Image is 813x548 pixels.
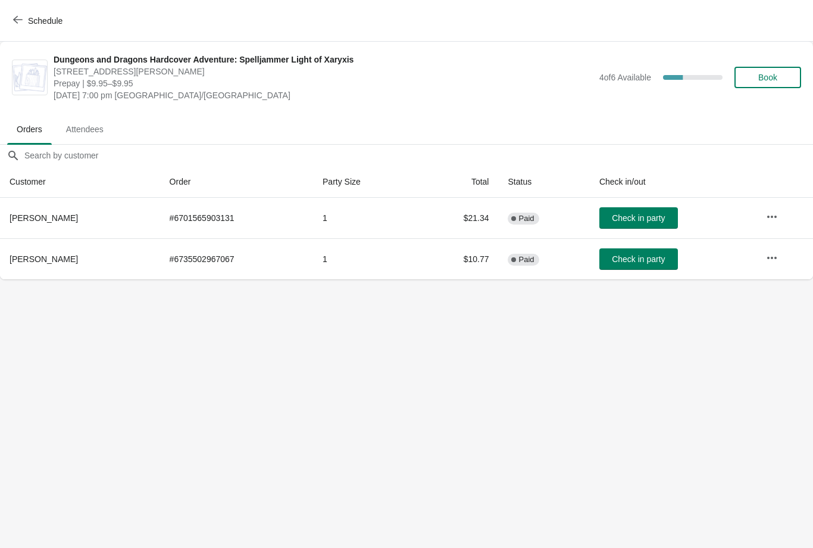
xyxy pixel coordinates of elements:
span: Paid [518,214,534,223]
img: Dungeons and Dragons Hardcover Adventure: Spelljammer Light of Xaryxis [12,63,47,92]
th: Total [417,166,499,198]
button: Check in party [599,207,678,229]
span: Attendees [57,119,113,140]
th: Order [160,166,313,198]
span: Check in party [612,213,665,223]
span: 4 of 6 Available [599,73,651,82]
button: Check in party [599,248,678,270]
button: Schedule [6,10,72,32]
span: Prepay | $9.95–$9.95 [54,77,593,89]
td: $21.34 [417,198,499,238]
td: 1 [313,238,417,279]
th: Check in/out [590,166,756,198]
span: [DATE] 7:00 pm [GEOGRAPHIC_DATA]/[GEOGRAPHIC_DATA] [54,89,593,101]
span: Check in party [612,254,665,264]
input: Search by customer [24,145,813,166]
td: # 6701565903131 [160,198,313,238]
span: Orders [7,119,52,140]
span: [PERSON_NAME] [10,213,78,223]
td: $10.77 [417,238,499,279]
span: Paid [518,255,534,264]
span: [STREET_ADDRESS][PERSON_NAME] [54,66,593,77]
span: Schedule [28,16,62,26]
th: Party Size [313,166,417,198]
td: 1 [313,198,417,238]
th: Status [498,166,589,198]
span: Dungeons and Dragons Hardcover Adventure: Spelljammer Light of Xaryxis [54,54,593,66]
span: [PERSON_NAME] [10,254,78,264]
span: Book [758,73,777,82]
button: Book [734,67,801,88]
td: # 6735502967067 [160,238,313,279]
